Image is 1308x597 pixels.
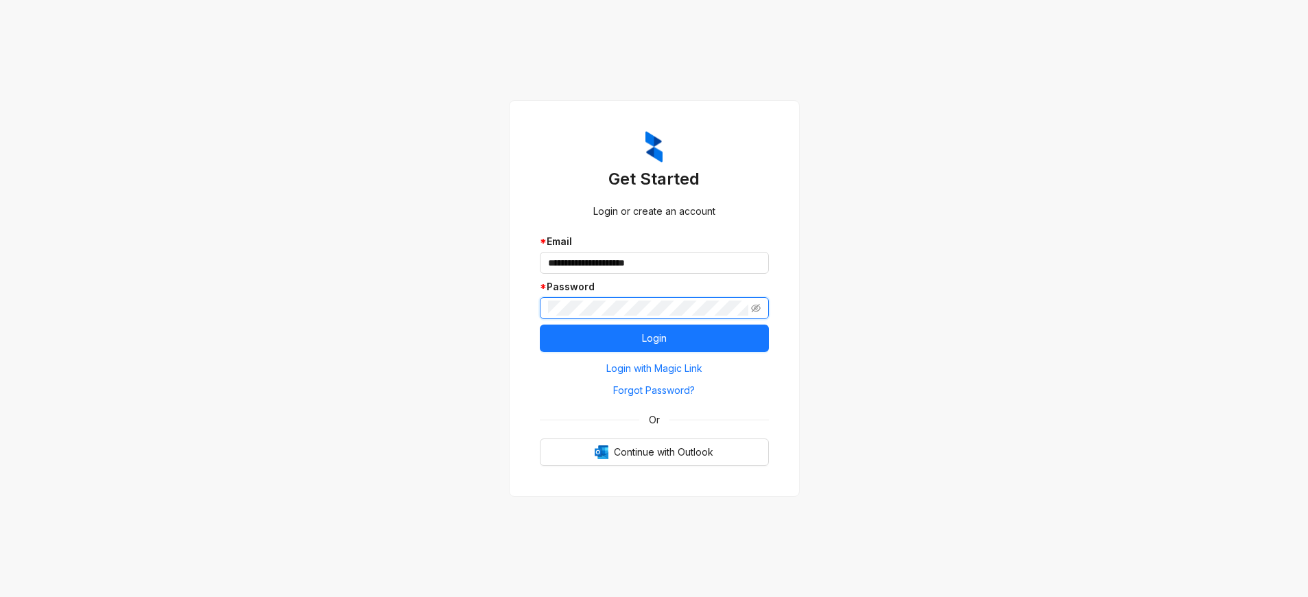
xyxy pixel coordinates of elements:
[614,445,713,460] span: Continue with Outlook
[645,131,663,163] img: ZumaIcon
[540,325,769,352] button: Login
[540,379,769,401] button: Forgot Password?
[540,204,769,219] div: Login or create an account
[540,234,769,249] div: Email
[540,279,769,294] div: Password
[639,412,669,428] span: Or
[613,383,695,398] span: Forgot Password?
[595,445,608,459] img: Outlook
[642,331,667,346] span: Login
[606,361,702,376] span: Login with Magic Link
[540,168,769,190] h3: Get Started
[540,438,769,466] button: OutlookContinue with Outlook
[540,358,769,379] button: Login with Magic Link
[751,303,761,313] span: eye-invisible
